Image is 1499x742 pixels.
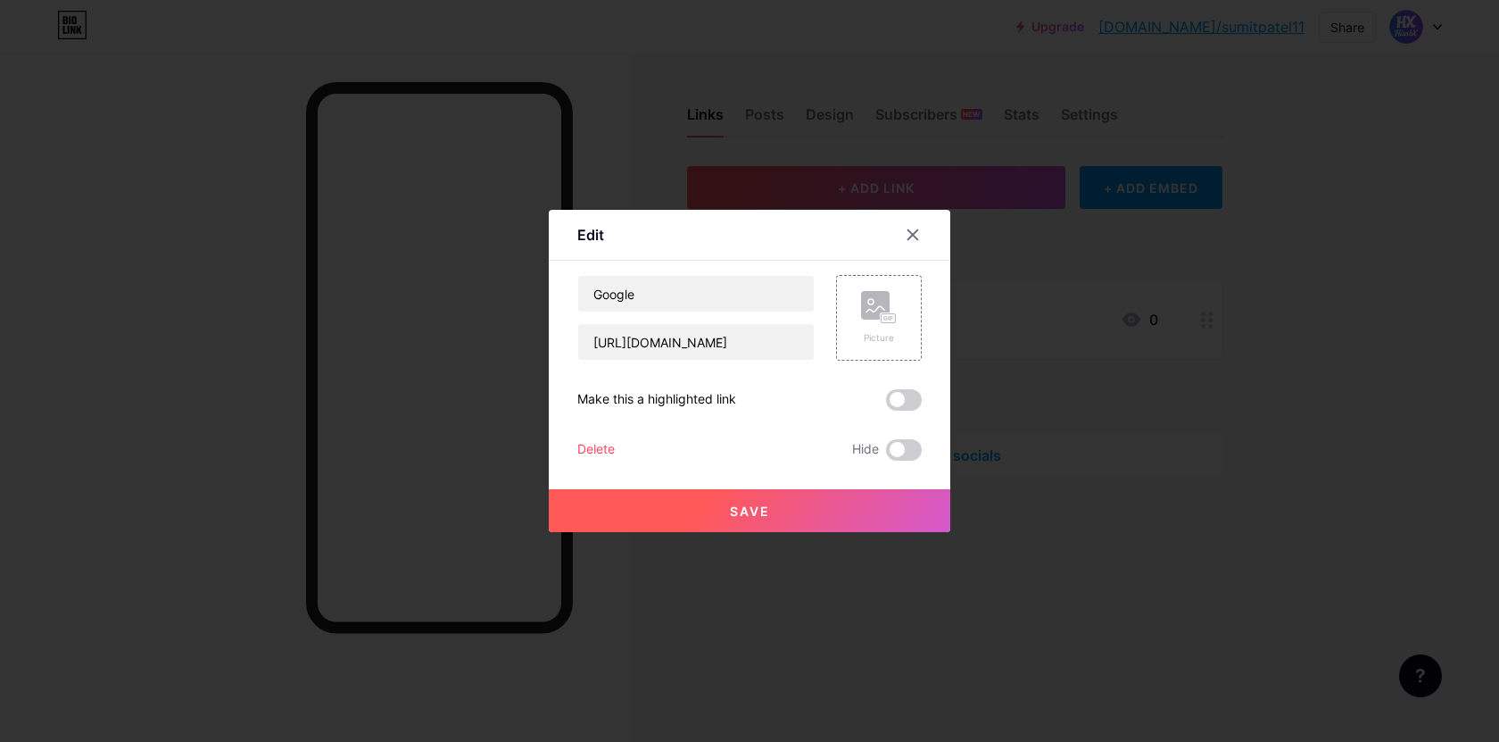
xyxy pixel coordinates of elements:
[730,504,770,519] span: Save
[852,439,879,461] span: Hide
[578,276,814,312] input: Title
[577,439,615,461] div: Delete
[578,324,814,360] input: URL
[577,389,736,411] div: Make this a highlighted link
[549,489,950,532] button: Save
[861,331,897,345] div: Picture
[577,224,604,246] div: Edit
